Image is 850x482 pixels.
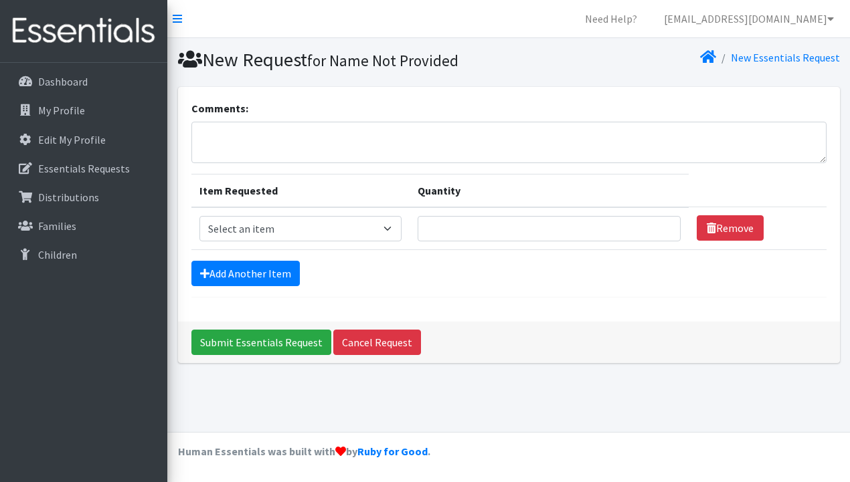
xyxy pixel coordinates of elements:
a: Ruby for Good [357,445,428,458]
p: Edit My Profile [38,133,106,146]
p: My Profile [38,104,85,117]
label: Comments: [191,100,248,116]
a: Remove [697,215,764,241]
th: Quantity [410,174,688,207]
a: Edit My Profile [5,126,162,153]
a: Families [5,213,162,239]
a: Children [5,241,162,268]
p: Families [38,219,76,233]
p: Children [38,248,77,261]
a: Dashboard [5,68,162,95]
img: HumanEssentials [5,9,162,53]
small: for Name Not Provided [307,51,458,70]
p: Essentials Requests [38,162,130,175]
input: Submit Essentials Request [191,330,331,355]
p: Distributions [38,191,99,204]
a: Essentials Requests [5,155,162,182]
a: Need Help? [574,5,648,32]
a: Add Another Item [191,261,300,286]
strong: Human Essentials was built with by . [178,445,430,458]
a: My Profile [5,97,162,124]
p: Dashboard [38,75,88,88]
h1: New Request [178,48,504,72]
a: [EMAIL_ADDRESS][DOMAIN_NAME] [653,5,845,32]
a: Distributions [5,184,162,211]
a: New Essentials Request [731,51,840,64]
th: Item Requested [191,174,410,207]
a: Cancel Request [333,330,421,355]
